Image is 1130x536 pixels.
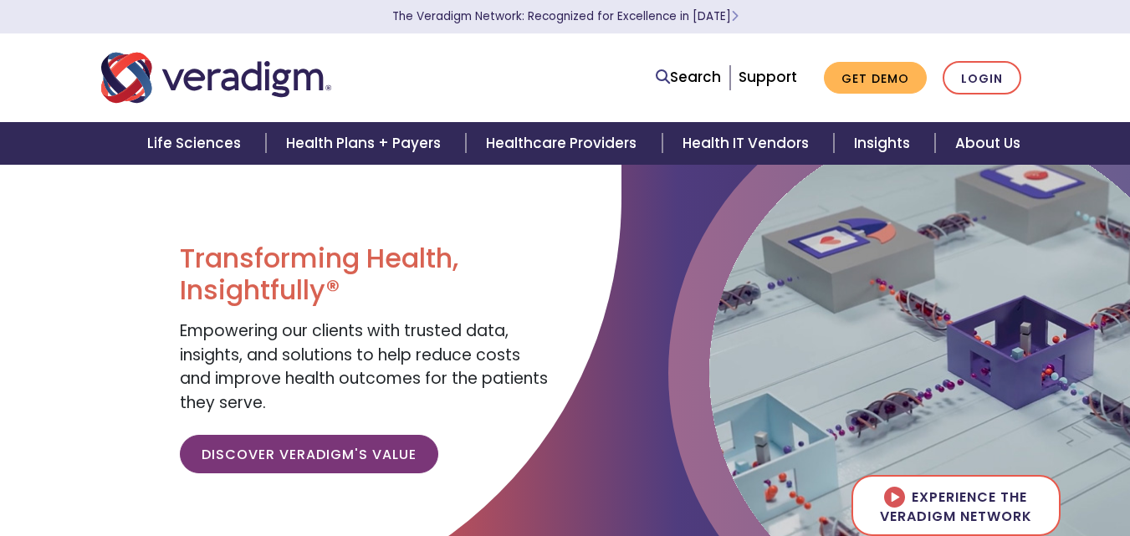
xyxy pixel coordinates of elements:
a: Support [739,67,797,87]
a: The Veradigm Network: Recognized for Excellence in [DATE]Learn More [392,8,739,24]
img: Veradigm logo [101,50,331,105]
a: Search [656,66,721,89]
a: Get Demo [824,62,927,94]
a: Health Plans + Payers [266,122,466,165]
a: Healthcare Providers [466,122,662,165]
a: Discover Veradigm's Value [180,435,438,473]
h1: Transforming Health, Insightfully® [180,242,552,307]
span: Learn More [731,8,739,24]
a: About Us [935,122,1041,165]
a: Health IT Vendors [662,122,834,165]
a: Login [943,61,1021,95]
a: Insights [834,122,935,165]
span: Empowering our clients with trusted data, insights, and solutions to help reduce costs and improv... [180,319,548,414]
a: Life Sciences [127,122,266,165]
